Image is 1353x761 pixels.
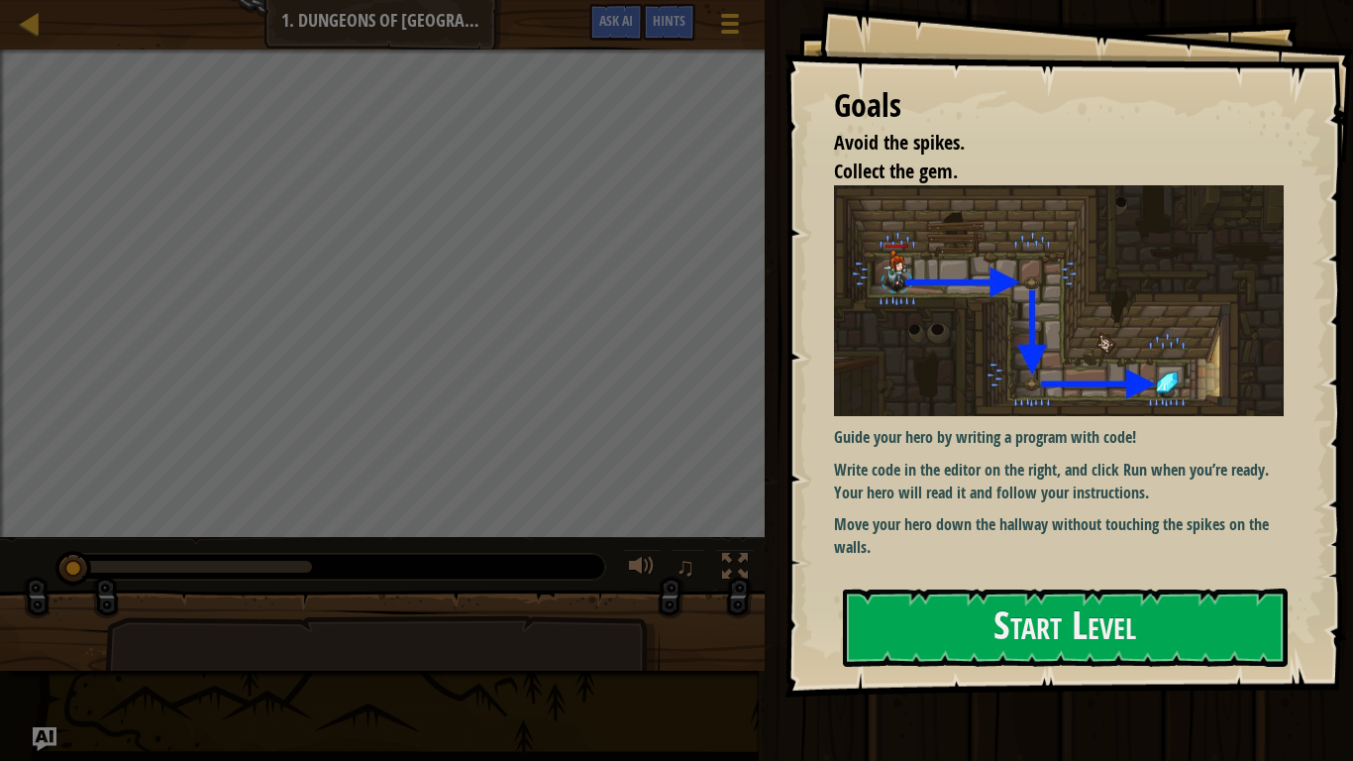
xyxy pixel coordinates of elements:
[834,83,1284,129] div: Goals
[599,11,633,30] span: Ask AI
[834,158,958,184] span: Collect the gem.
[834,129,965,156] span: Avoid the spikes.
[705,4,755,51] button: Show game menu
[672,549,705,590] button: ♫
[834,426,1284,449] p: Guide your hero by writing a program with code!
[622,549,662,590] button: Adjust volume
[653,11,685,30] span: Hints
[809,129,1279,158] li: Avoid the spikes.
[33,727,56,751] button: Ask AI
[715,549,755,590] button: Toggle fullscreen
[589,4,643,41] button: Ask AI
[834,459,1284,504] p: Write code in the editor on the right, and click Run when you’re ready. Your hero will read it an...
[809,158,1279,186] li: Collect the gem.
[843,589,1288,667] button: Start Level
[676,552,695,582] span: ♫
[834,185,1284,416] img: Dungeons of kithgard
[834,513,1284,559] p: Move your hero down the hallway without touching the spikes on the walls.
